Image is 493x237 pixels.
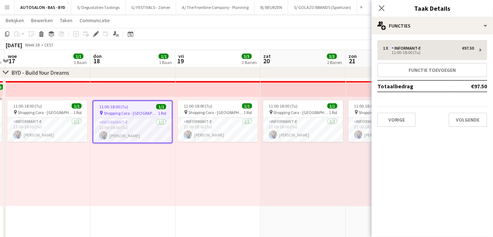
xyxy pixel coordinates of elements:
span: Bewerken [31,17,53,24]
button: Vorige [377,113,416,127]
div: Informant-e [392,46,424,51]
span: 11:00-18:00 (7u) [269,103,298,109]
span: Shopping Cora - [GEOGRAPHIC_DATA] [274,110,329,115]
div: 2 Banen [327,60,342,65]
span: Shopping Cora - [GEOGRAPHIC_DATA] [18,110,73,115]
app-job-card: 11:00-18:00 (7u)1/1 Shopping Cora - [GEOGRAPHIC_DATA]1 RolInformant-e1/111:00-18:00 (7u)[PERSON_N... [349,100,428,142]
span: Shopping Cora - [GEOGRAPHIC_DATA] [104,110,158,116]
span: Week 38 [24,42,41,48]
span: zon [349,53,357,59]
app-card-role: Informant-e1/111:00-18:00 (7u)[PERSON_NAME] [178,118,258,142]
span: 3/3 [327,54,337,59]
span: 1 Rol [73,110,82,115]
app-card-role: Informant-e1/111:00-18:00 (7u)[PERSON_NAME] [7,118,87,142]
app-card-role: Informant-e1/111:00-18:00 (7u)[PERSON_NAME] [349,118,428,142]
button: G/ FESTIVALS - Zomer [126,0,176,14]
span: 1/1 [156,104,166,109]
div: 1 Baan [74,60,87,65]
span: 1/1 [327,103,337,109]
div: BYD - Build Your Dreams [11,69,69,76]
span: 1/1 [73,54,83,59]
span: Taken [60,17,72,24]
td: Totaalbedrag [377,80,453,92]
button: B/ BEURZEN [255,0,288,14]
h3: Taak Details [372,4,493,13]
app-card-role: Informant-e1/111:00-18:00 (7u)[PERSON_NAME] [263,118,343,142]
div: €97.50 [462,46,474,51]
div: [DATE] [6,41,22,49]
td: €97.50 [453,80,487,92]
span: 11:00-18:00 (7u) [13,103,42,109]
span: 1/1 [159,54,169,59]
button: Volgende [449,113,487,127]
span: 1 Rol [244,110,252,115]
span: 20 [263,57,271,65]
app-job-card: 11:00-18:00 (7u)1/1 Shopping Cora - [GEOGRAPHIC_DATA]1 RolInformant-e1/111:00-18:00 (7u)[PERSON_N... [178,100,258,142]
div: 1 x [383,46,392,51]
span: 1/1 [242,103,252,109]
span: 11:00-18:00 (7u) [354,103,383,109]
span: woe [8,53,17,59]
app-job-card: 11:00-18:00 (7u)1/1 Shopping Cora - [GEOGRAPHIC_DATA]1 RolInformant-e1/111:00-18:00 (7u)[PERSON_N... [7,100,87,142]
span: 21 [348,57,357,65]
a: Taken [57,16,75,25]
app-job-card: 11:00-18:00 (7u)1/1 Shopping Cora - [GEOGRAPHIC_DATA]1 RolInformant-e1/111:00-18:00 (7u)[PERSON_N... [93,100,173,143]
button: Functie toevoegen [377,63,487,77]
span: 11:00-18:00 (7u) [184,103,213,109]
span: Shopping Cora - [GEOGRAPHIC_DATA] [188,110,244,115]
span: vri [178,53,184,59]
div: 2 Banen [242,60,257,65]
a: Bekijken [3,16,27,25]
span: 17 [7,57,17,65]
div: 1 Baan [159,60,172,65]
span: zat [264,53,271,59]
button: S/ Degustaties-Tastings [71,0,126,14]
span: 3/3 [242,54,252,59]
a: Communicatie [77,16,113,25]
div: 11:00-18:00 (7u) [383,51,474,54]
div: CEST [44,42,54,48]
span: Bekijken [6,17,24,24]
div: Functies [372,17,493,34]
button: AUTOSALON - BAS - BYD [15,0,71,14]
span: don [93,53,102,59]
span: Shopping Cora - [GEOGRAPHIC_DATA] [359,110,415,115]
span: 1 Rol [158,110,166,116]
span: Communicatie [80,17,110,24]
app-card-role: Informant-e1/111:00-18:00 (7u)[PERSON_NAME] [93,118,172,143]
span: 11:00-18:00 (7u) [99,104,128,109]
span: 18 [92,57,102,65]
span: 19 [177,57,184,65]
button: A/ The Frontline Company - Planning [176,0,255,14]
app-job-card: 11:00-18:00 (7u)1/1 Shopping Cora - [GEOGRAPHIC_DATA]1 RolInformant-e1/111:00-18:00 (7u)[PERSON_N... [263,100,343,142]
a: Bewerken [28,16,56,25]
span: 1 Rol [329,110,337,115]
span: 1/1 [72,103,82,109]
button: S/ GOLAZO BRANDS (Sportizon) [288,0,357,14]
